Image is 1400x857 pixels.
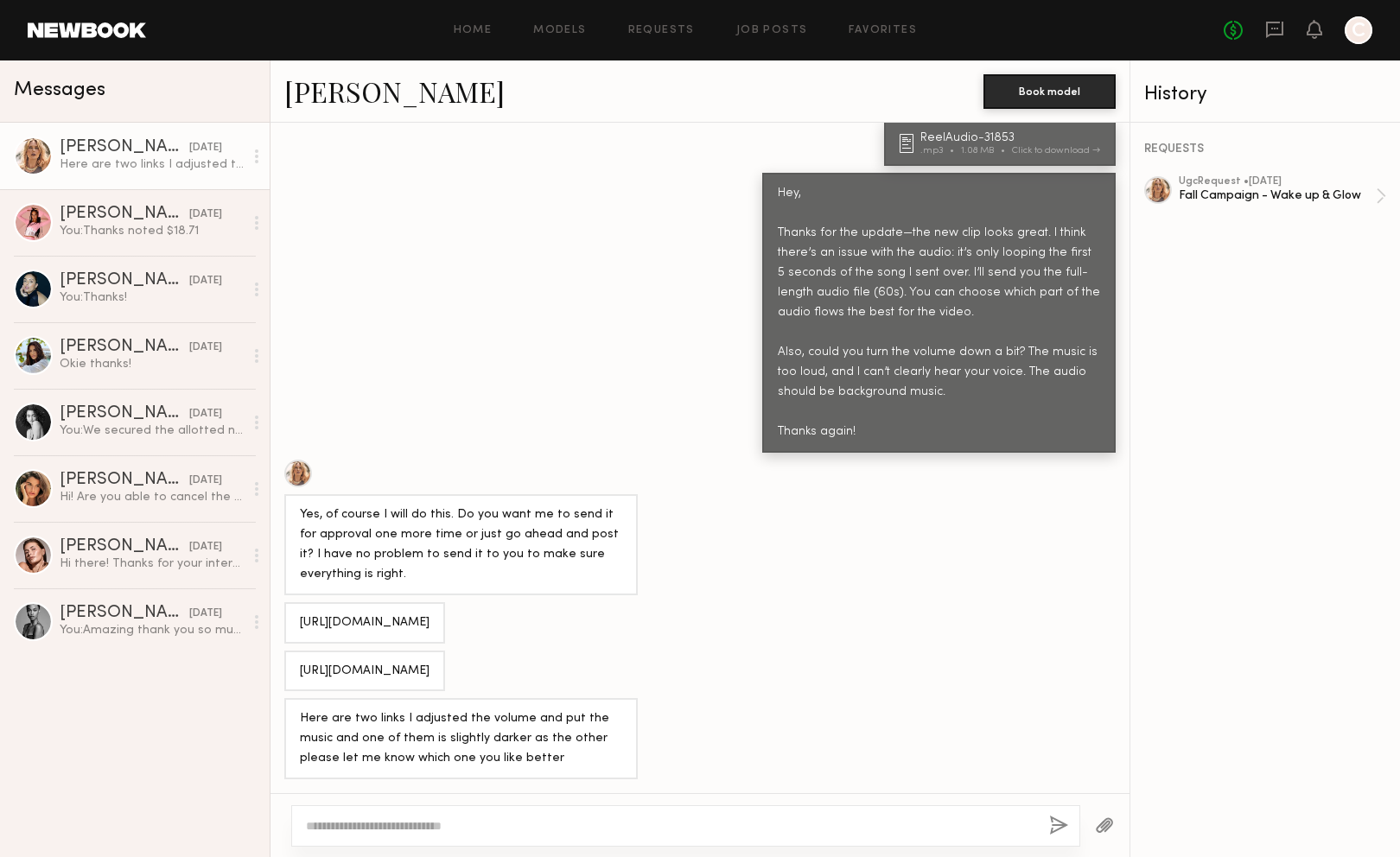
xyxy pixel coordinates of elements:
[60,489,244,505] div: Hi! Are you able to cancel the job please? Just want to make sure you don’t send products my way....
[300,613,430,633] div: [URL][DOMAIN_NAME]
[60,472,189,489] div: [PERSON_NAME]
[300,662,430,682] div: [URL][DOMAIN_NAME]
[60,289,244,306] div: You: Thanks!
[60,223,244,239] div: You: Thanks noted $18.71
[60,405,189,422] div: [PERSON_NAME]
[60,605,189,622] div: [PERSON_NAME]
[1012,146,1100,156] div: Click to download
[60,272,189,289] div: [PERSON_NAME]
[60,206,189,223] div: [PERSON_NAME]
[189,273,222,289] div: [DATE]
[60,356,244,372] div: Okie thanks!
[189,473,222,489] div: [DATE]
[736,25,808,36] a: Job Posts
[849,25,917,36] a: Favorites
[961,146,1012,156] div: 1.08 MB
[189,406,222,422] div: [DATE]
[189,140,222,156] div: [DATE]
[60,422,244,439] div: You: We secured the allotted number of partnerships. I will reach out if we need additional conte...
[920,146,961,156] div: .mp3
[60,139,189,156] div: [PERSON_NAME]
[1144,85,1386,105] div: History
[920,132,1105,144] div: ReelAudio-31853
[533,25,586,36] a: Models
[189,606,222,622] div: [DATE]
[14,80,105,100] span: Messages
[1179,176,1386,216] a: ugcRequest •[DATE]Fall Campaign - Wake up & Glow
[1345,16,1372,44] a: C
[189,206,222,223] div: [DATE]
[189,539,222,555] div: [DATE]
[454,25,493,36] a: Home
[60,339,189,356] div: [PERSON_NAME]
[189,340,222,356] div: [DATE]
[628,25,695,36] a: Requests
[983,83,1116,98] a: Book model
[300,505,622,585] div: Yes, of course I will do this. Do you want me to send it for approval one more time or just go ah...
[60,156,244,173] div: Here are two links I adjusted the volume and put the music and one of them is slightly darker as ...
[778,184,1100,441] div: Hey, Thanks for the update—the new clip looks great. I think there’s an issue with the audio: it’...
[300,709,622,769] div: Here are two links I adjusted the volume and put the music and one of them is slightly darker as ...
[60,555,244,572] div: Hi there! Thanks for your interest :) Is there any flexibility in the budget? Typically for an ed...
[284,73,505,110] a: [PERSON_NAME]
[983,74,1116,109] button: Book model
[1179,187,1376,204] div: Fall Campaign - Wake up & Glow
[60,538,189,555] div: [PERSON_NAME]
[1179,176,1376,187] div: ugc Request • [DATE]
[60,622,244,638] div: You: Amazing thank you so much [PERSON_NAME]
[900,132,1105,156] a: ReelAudio-31853.mp31.08 MBClick to download
[1144,143,1386,156] div: REQUESTS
